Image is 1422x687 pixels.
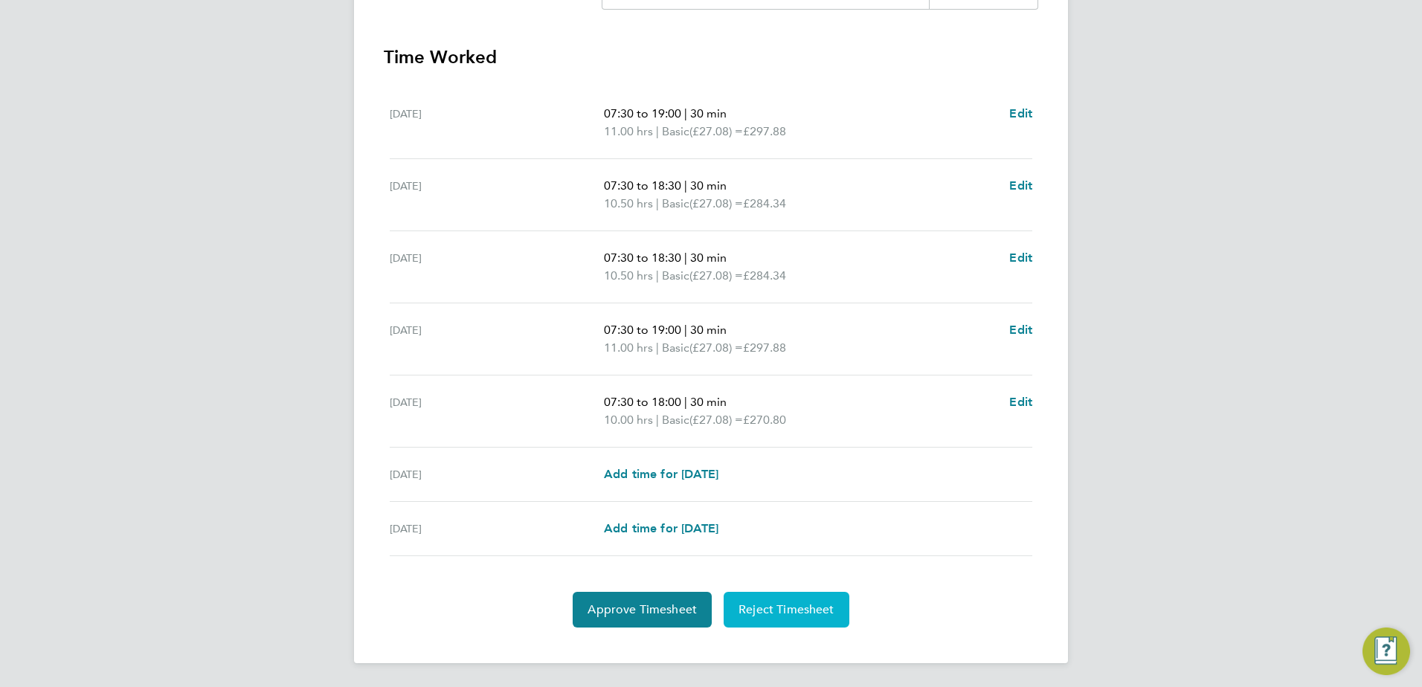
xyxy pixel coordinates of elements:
[384,45,1038,69] h3: Time Worked
[1009,395,1032,409] span: Edit
[604,124,653,138] span: 11.00 hrs
[662,339,689,357] span: Basic
[1009,106,1032,120] span: Edit
[1009,393,1032,411] a: Edit
[690,106,727,120] span: 30 min
[684,106,687,120] span: |
[604,251,681,265] span: 07:30 to 18:30
[656,413,659,427] span: |
[604,520,718,538] a: Add time for [DATE]
[604,323,681,337] span: 07:30 to 19:00
[690,323,727,337] span: 30 min
[390,105,604,141] div: [DATE]
[390,393,604,429] div: [DATE]
[604,413,653,427] span: 10.00 hrs
[662,411,689,429] span: Basic
[1009,321,1032,339] a: Edit
[662,267,689,285] span: Basic
[604,341,653,355] span: 11.00 hrs
[656,124,659,138] span: |
[689,413,743,427] span: (£27.08) =
[573,592,712,628] button: Approve Timesheet
[604,196,653,210] span: 10.50 hrs
[662,123,689,141] span: Basic
[743,413,786,427] span: £270.80
[662,195,689,213] span: Basic
[690,251,727,265] span: 30 min
[739,602,834,617] span: Reject Timesheet
[604,178,681,193] span: 07:30 to 18:30
[684,178,687,193] span: |
[1009,249,1032,267] a: Edit
[604,268,653,283] span: 10.50 hrs
[689,196,743,210] span: (£27.08) =
[1009,177,1032,195] a: Edit
[689,341,743,355] span: (£27.08) =
[656,196,659,210] span: |
[656,268,659,283] span: |
[390,465,604,483] div: [DATE]
[690,178,727,193] span: 30 min
[604,521,718,535] span: Add time for [DATE]
[1009,323,1032,337] span: Edit
[690,395,727,409] span: 30 min
[1363,628,1410,675] button: Engage Resource Center
[689,268,743,283] span: (£27.08) =
[1009,178,1032,193] span: Edit
[604,467,718,481] span: Add time for [DATE]
[1009,105,1032,123] a: Edit
[604,395,681,409] span: 07:30 to 18:00
[588,602,697,617] span: Approve Timesheet
[656,341,659,355] span: |
[743,196,786,210] span: £284.34
[724,592,849,628] button: Reject Timesheet
[743,268,786,283] span: £284.34
[604,106,681,120] span: 07:30 to 19:00
[689,124,743,138] span: (£27.08) =
[1009,251,1032,265] span: Edit
[390,249,604,285] div: [DATE]
[390,520,604,538] div: [DATE]
[604,465,718,483] a: Add time for [DATE]
[390,321,604,357] div: [DATE]
[684,251,687,265] span: |
[390,177,604,213] div: [DATE]
[684,395,687,409] span: |
[743,341,786,355] span: £297.88
[743,124,786,138] span: £297.88
[684,323,687,337] span: |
